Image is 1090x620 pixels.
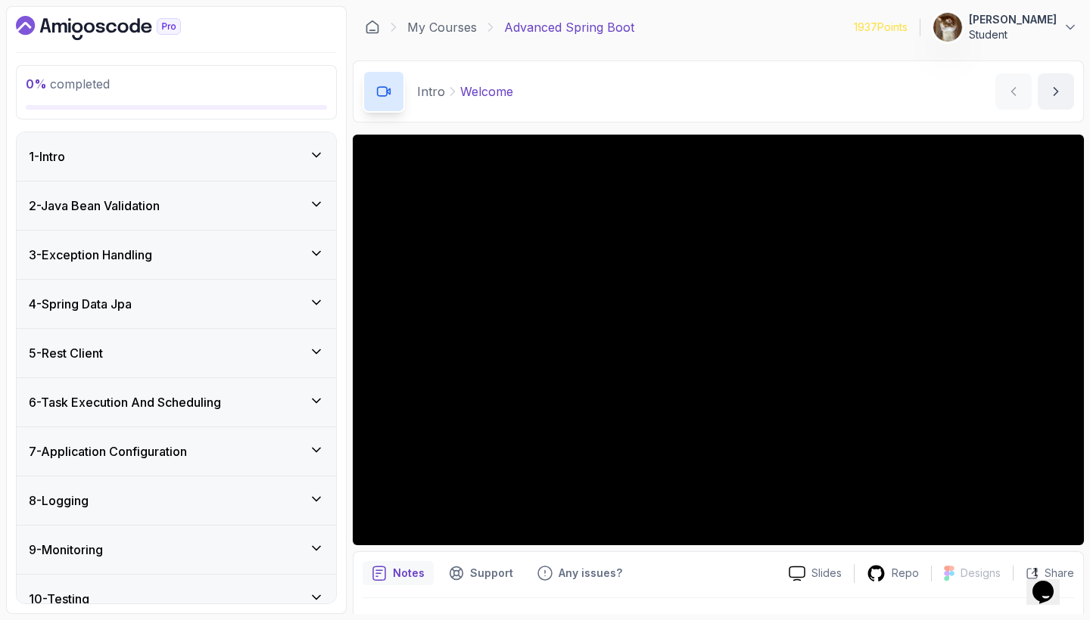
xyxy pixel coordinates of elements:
[892,566,919,581] p: Repo
[17,427,336,476] button: 7-Application Configuration
[29,147,65,166] h3: 1 - Intro
[26,76,47,91] span: 0 %
[407,18,477,36] a: My Courses
[26,76,110,91] span: completed
[29,344,103,362] h3: 5 - Rest Client
[16,16,216,40] a: Dashboard
[1038,73,1074,110] button: next content
[29,295,132,313] h3: 4 - Spring Data Jpa
[17,329,336,377] button: 5-Rest Client
[933,13,962,42] img: user profile image
[528,561,631,585] button: Feedback button
[440,561,522,585] button: Support button
[504,18,634,36] p: Advanced Spring Boot
[460,82,513,101] p: Welcome
[29,590,89,608] h3: 10 - Testing
[29,246,152,264] h3: 3 - Exception Handling
[777,566,854,581] a: Slides
[17,231,336,279] button: 3-Exception Handling
[353,135,1084,545] iframe: 1 - Hi
[961,566,1001,581] p: Designs
[995,73,1032,110] button: previous content
[1013,566,1074,581] button: Share
[29,541,103,559] h3: 9 - Monitoring
[417,82,445,101] p: Intro
[29,393,221,411] h3: 6 - Task Execution And Scheduling
[17,476,336,525] button: 8-Logging
[559,566,622,581] p: Any issues?
[365,20,380,35] a: Dashboard
[29,491,89,510] h3: 8 - Logging
[854,20,908,35] p: 1937 Points
[17,280,336,328] button: 4-Spring Data Jpa
[969,12,1057,27] p: [PERSON_NAME]
[17,378,336,426] button: 6-Task Execution And Scheduling
[855,564,931,583] a: Repo
[969,27,1057,42] p: Student
[933,12,1078,42] button: user profile image[PERSON_NAME]Student
[29,197,160,215] h3: 2 - Java Bean Validation
[17,181,336,230] button: 2-Java Bean Validation
[470,566,513,581] p: Support
[17,525,336,574] button: 9-Monitoring
[17,132,336,181] button: 1-Intro
[1026,560,1075,605] iframe: chat widget
[811,566,842,581] p: Slides
[29,442,187,460] h3: 7 - Application Configuration
[393,566,425,581] p: Notes
[363,561,434,585] button: notes button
